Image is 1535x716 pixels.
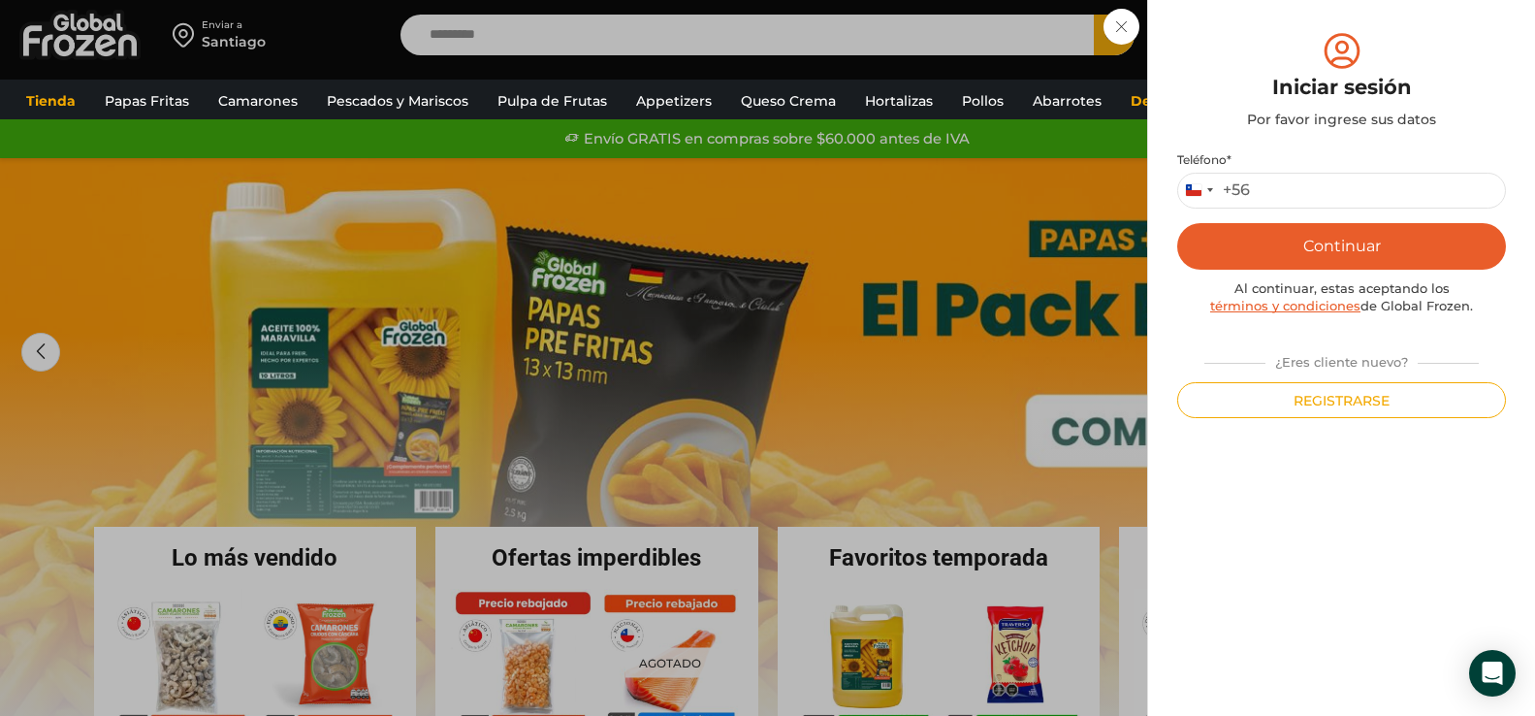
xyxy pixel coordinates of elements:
div: Open Intercom Messenger [1469,650,1516,697]
a: términos y condiciones [1210,298,1360,313]
div: Al continuar, estas aceptando los de Global Frozen. [1177,279,1506,315]
div: +56 [1223,180,1250,201]
label: Teléfono [1177,152,1506,168]
a: Camarones [208,82,307,119]
a: Tienda [16,82,85,119]
div: Por favor ingrese sus datos [1177,110,1506,129]
a: Pulpa de Frutas [488,82,617,119]
a: Appetizers [626,82,721,119]
div: ¿Eres cliente nuevo? [1195,346,1489,372]
a: Pescados y Mariscos [317,82,478,119]
button: Continuar [1177,223,1506,270]
a: Queso Crema [731,82,846,119]
button: Registrarse [1177,382,1506,418]
a: Hortalizas [855,82,943,119]
a: Papas Fritas [95,82,199,119]
a: Pollos [952,82,1013,119]
div: Iniciar sesión [1177,73,1506,102]
a: Abarrotes [1023,82,1111,119]
img: tabler-icon-user-circle.svg [1320,29,1364,73]
a: Descuentos [1121,82,1225,119]
button: Selected country [1178,174,1250,208]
